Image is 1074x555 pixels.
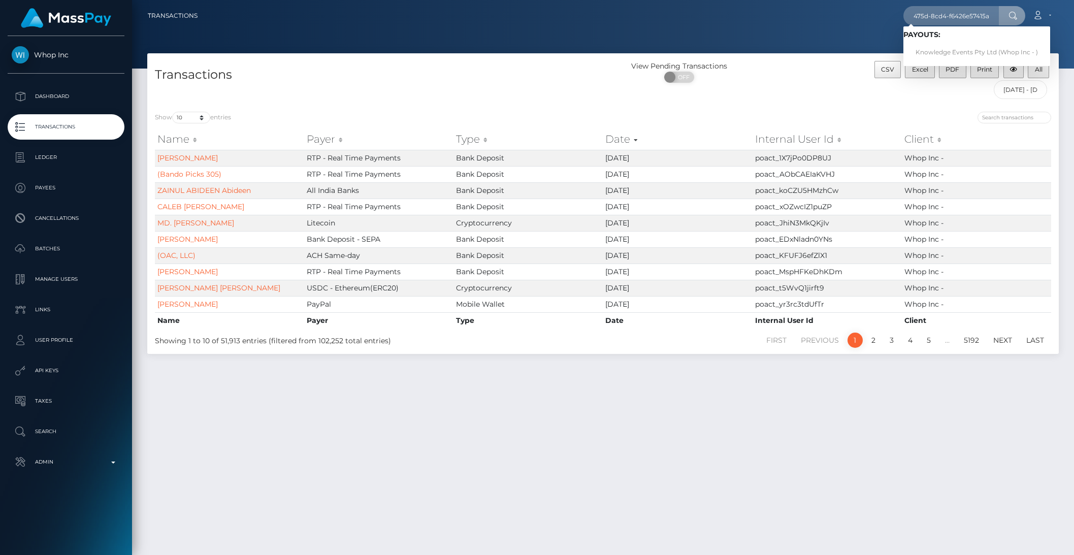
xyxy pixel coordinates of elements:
[902,247,1051,264] td: Whop Inc -
[453,129,603,149] th: Type: activate to sort column ascending
[307,267,401,276] span: RTP - Real Time Payments
[1003,61,1024,78] button: Column visibility
[12,424,120,439] p: Search
[453,231,603,247] td: Bank Deposit
[753,264,902,280] td: poact_MspHFKeDhKDm
[753,150,902,166] td: poact_1X7jPo0DP8UJ
[603,247,752,264] td: [DATE]
[157,235,218,244] a: [PERSON_NAME]
[902,199,1051,215] td: Whop Inc -
[848,333,863,348] a: 1
[157,202,244,211] a: CALEB [PERSON_NAME]
[307,170,401,179] span: RTP - Real Time Payments
[453,199,603,215] td: Bank Deposit
[603,199,752,215] td: [DATE]
[994,80,1047,99] input: Date filter
[157,267,218,276] a: [PERSON_NAME]
[453,182,603,199] td: Bank Deposit
[603,231,752,247] td: [DATE]
[958,333,985,348] a: 5192
[155,129,304,149] th: Name: activate to sort column ascending
[988,333,1018,348] a: Next
[12,241,120,256] p: Batches
[1021,333,1050,348] a: Last
[307,300,331,309] span: PayPal
[453,166,603,182] td: Bank Deposit
[866,333,881,348] a: 2
[902,182,1051,199] td: Whop Inc -
[753,182,902,199] td: poact_koCZU5HMzhCw
[8,449,124,475] a: Admin
[155,312,304,329] th: Name
[307,235,380,244] span: Bank Deposit - SEPA
[304,312,453,329] th: Payer
[453,264,603,280] td: Bank Deposit
[603,312,752,329] th: Date
[8,328,124,353] a: User Profile
[603,182,752,199] td: [DATE]
[902,312,1051,329] th: Client
[8,175,124,201] a: Payees
[148,5,198,26] a: Transactions
[12,272,120,287] p: Manage Users
[8,206,124,231] a: Cancellations
[8,297,124,322] a: Links
[157,170,221,179] a: (Bando Picks 305)
[939,61,966,78] button: PDF
[307,153,401,162] span: RTP - Real Time Payments
[921,333,936,348] a: 5
[8,114,124,140] a: Transactions
[453,296,603,312] td: Mobile Wallet
[8,145,124,170] a: Ledger
[903,6,999,25] input: Search...
[307,218,335,227] span: Litecoin
[12,180,120,195] p: Payees
[1028,61,1049,78] button: All
[172,112,210,123] select: Showentries
[155,332,519,346] div: Showing 1 to 10 of 51,913 entries (filtered from 102,252 total entries)
[307,251,360,260] span: ACH Same-day
[8,419,124,444] a: Search
[157,283,280,292] a: [PERSON_NAME] [PERSON_NAME]
[12,46,29,63] img: Whop Inc
[874,61,901,78] button: CSV
[8,358,124,383] a: API Keys
[307,186,359,195] span: All India Banks
[304,129,453,149] th: Payer: activate to sort column ascending
[670,72,695,83] span: OFF
[157,251,196,260] a: (OAC, LLC)
[12,454,120,470] p: Admin
[157,186,251,195] a: ZAINUL ABIDEEN Abideen
[453,247,603,264] td: Bank Deposit
[307,202,401,211] span: RTP - Real Time Payments
[12,363,120,378] p: API Keys
[902,264,1051,280] td: Whop Inc -
[12,89,120,104] p: Dashboard
[12,394,120,409] p: Taxes
[884,333,899,348] a: 3
[753,215,902,231] td: poact_JhiN3MkQKjIv
[21,8,111,28] img: MassPay Logo
[753,280,902,296] td: poact_t5WvQ1jirft9
[12,150,120,165] p: Ledger
[902,296,1051,312] td: Whop Inc -
[603,215,752,231] td: [DATE]
[912,66,928,73] span: Excel
[603,280,752,296] td: [DATE]
[12,211,120,226] p: Cancellations
[970,61,999,78] button: Print
[8,236,124,262] a: Batches
[8,267,124,292] a: Manage Users
[753,129,902,149] th: Internal User Id: activate to sort column ascending
[753,312,902,329] th: Internal User Id
[155,112,231,123] label: Show entries
[603,296,752,312] td: [DATE]
[753,231,902,247] td: poact_EDxNladn0YNs
[453,150,603,166] td: Bank Deposit
[902,231,1051,247] td: Whop Inc -
[453,280,603,296] td: Cryptocurrency
[12,302,120,317] p: Links
[881,66,894,73] span: CSV
[8,388,124,414] a: Taxes
[157,300,218,309] a: [PERSON_NAME]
